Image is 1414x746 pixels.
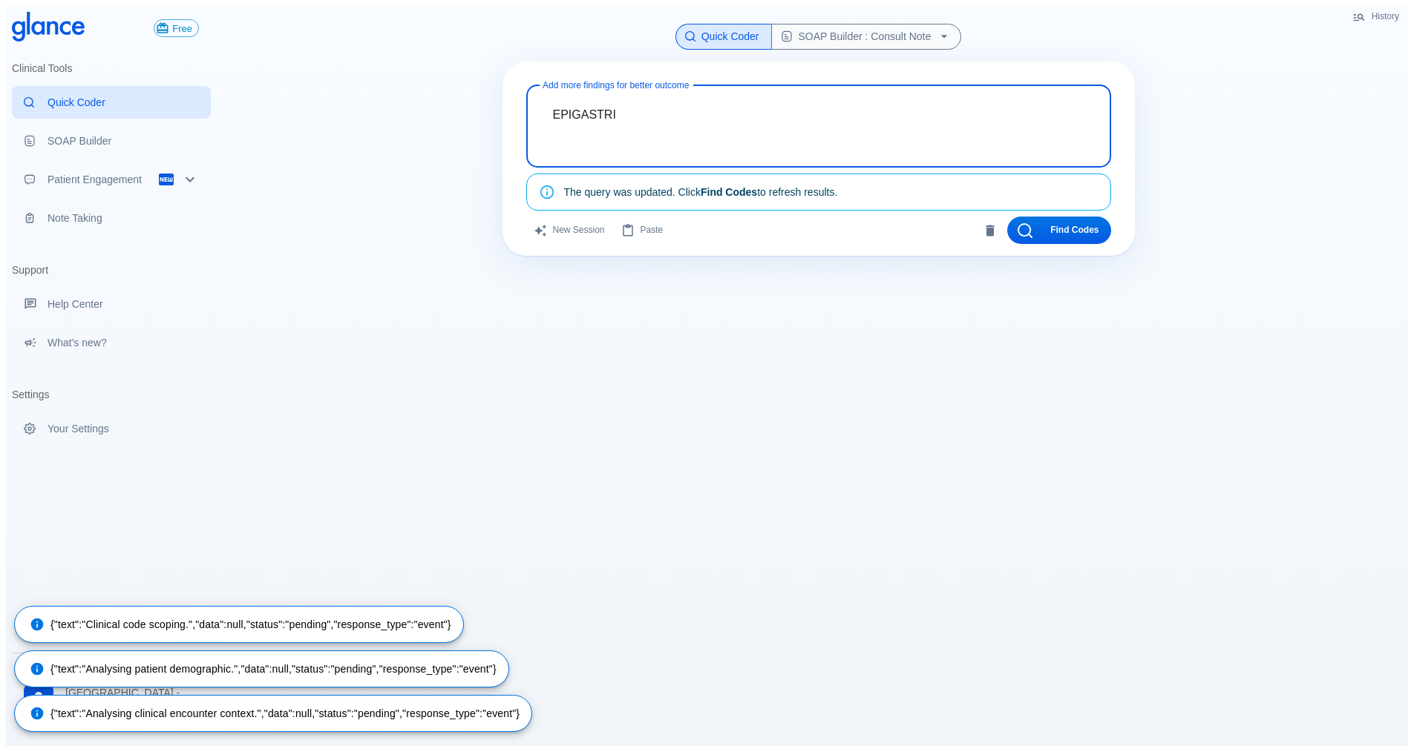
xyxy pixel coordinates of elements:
div: [PERSON_NAME][GEOGRAPHIC_DATA] - [GEOGRAPHIC_DATA] [GEOGRAPHIC_DATA] [12,659,211,740]
a: Docugen: Compose a clinical documentation in seconds [12,125,211,157]
a: Get help from our support team [12,288,211,320]
p: Your Settings [48,421,199,436]
p: Quick Coder [48,95,199,110]
div: {"text":"Analysing clinical encounter context.","data":null,"status":"pending","response_type":"e... [30,700,520,727]
strong: Find Codes [701,186,757,198]
button: Clears all inputs and results. [526,217,614,244]
button: SOAP Builder : Consult Note [771,24,962,50]
a: Advanced note-taking [12,202,211,234]
div: {"text":"Clinical code scoping.","data":null,"status":"pending","response_type":"event"} [30,611,451,638]
p: Note Taking [48,211,199,225]
div: Recent updates and feature releases [12,326,211,359]
li: Settings [12,377,211,412]
li: Support [12,252,211,288]
button: Find Codes [1007,217,1111,244]
div: The query was updated. Click to refresh results. [564,179,838,205]
button: Clear [979,219,1001,242]
li: Clinical Tools [12,50,211,86]
p: Help Center [48,297,199,311]
a: Manage your settings [12,412,211,445]
p: What's new? [48,335,199,350]
div: {"text":"Analysing patient demographic.","data":null,"status":"pending","response_type":"event"} [30,656,497,682]
button: History [1345,6,1408,27]
a: Moramiz: Find ICD10AM codes instantly [12,86,211,119]
p: Patient Engagement [48,172,157,187]
p: SOAP Builder [48,133,199,148]
button: Quick Coder [675,24,772,50]
textarea: EPIGASTRI [537,91,1101,138]
a: Click to view or change your subscription [154,19,211,37]
div: Patient Reports & Referrals [12,163,211,196]
button: Paste from clipboard [614,217,672,244]
button: Free [154,19,199,37]
span: Free [166,23,198,34]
